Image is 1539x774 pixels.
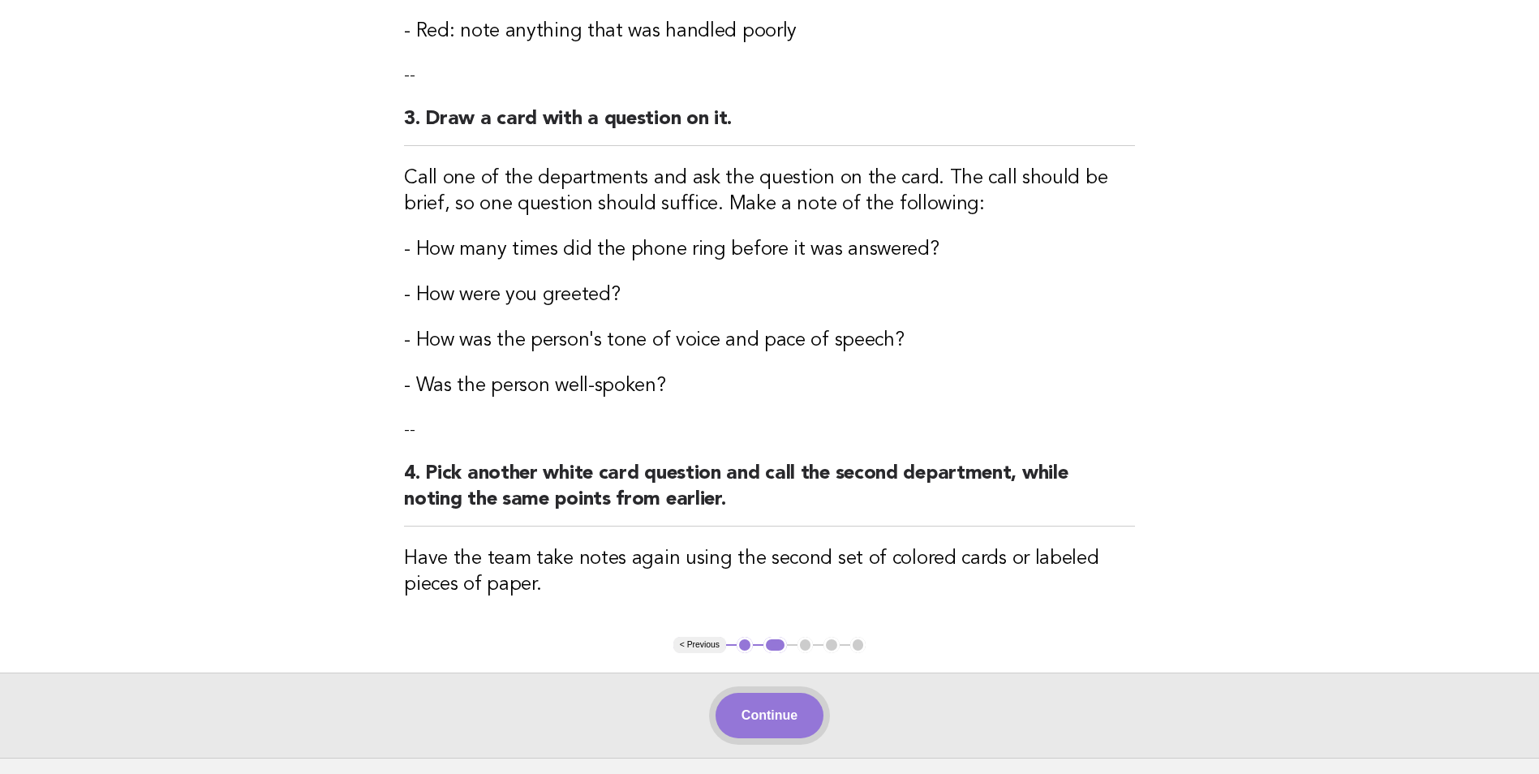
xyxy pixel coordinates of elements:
[673,637,726,653] button: < Previous
[737,637,753,653] button: 1
[404,106,1135,146] h2: 3. Draw a card with a question on it.
[404,546,1135,598] h3: Have the team take notes again using the second set of colored cards or labeled pieces of paper.
[763,637,787,653] button: 2
[716,693,823,738] button: Continue
[404,373,1135,399] h3: - Was the person well-spoken?
[404,328,1135,354] h3: - How was the person's tone of voice and pace of speech?
[404,64,1135,87] p: --
[404,237,1135,263] h3: - How many times did the phone ring before it was answered?
[404,419,1135,441] p: --
[404,166,1135,217] h3: Call one of the departments and ask the question on the card. The call should be brief, so one qu...
[404,282,1135,308] h3: - How were you greeted?
[404,461,1135,527] h2: 4. Pick another white card question and call the second department, while noting the same points ...
[404,19,1135,45] h3: - Red: note anything that was handled poorly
